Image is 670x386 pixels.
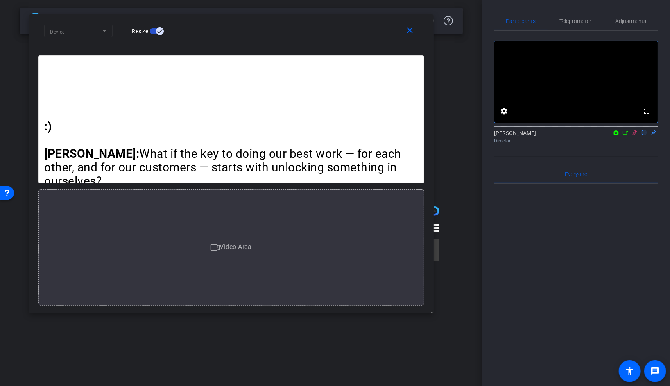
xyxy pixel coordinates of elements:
[20,34,463,199] div: Waiting for subjects to join...
[494,129,658,144] div: [PERSON_NAME]
[132,27,150,35] label: Resize
[494,137,658,144] div: Director
[45,147,418,188] p: What if the key to doing our best work — for each other, and for our customers — starts with unlo...
[100,13,265,28] span: UMP: [PERSON_NAME]
[640,129,649,136] mat-icon: flip
[565,171,588,177] span: Everyone
[50,29,65,35] mat-label: Device
[45,119,52,133] strong: :)
[506,18,536,24] span: Participants
[405,26,415,36] mat-icon: close
[220,243,252,251] span: Video Area
[616,18,647,24] span: Adjustments
[642,107,651,116] mat-icon: fullscreen
[625,366,634,376] mat-icon: accessibility
[29,13,91,27] img: app-logo
[430,206,439,216] img: Session clips
[650,366,660,376] mat-icon: message
[560,18,592,24] span: Teleprompter
[499,107,509,116] mat-icon: settings
[45,147,140,160] strong: [PERSON_NAME]:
